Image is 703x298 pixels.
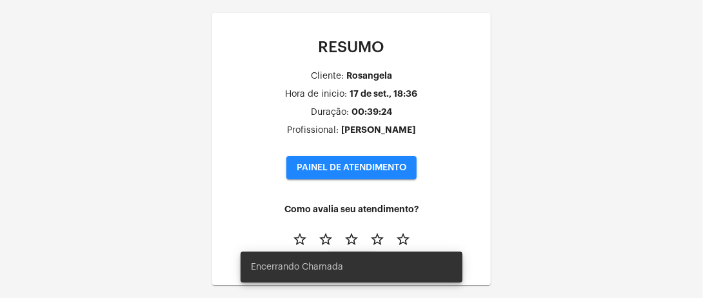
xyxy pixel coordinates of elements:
[288,126,339,135] div: Profissional:
[311,108,349,117] div: Duração:
[286,90,348,99] div: Hora de inicio:
[297,163,406,172] span: PAINEL DE ATENDIMENTO
[311,72,344,81] div: Cliente:
[342,125,416,135] div: [PERSON_NAME]
[223,204,480,214] h4: Como avalia seu atendimento?
[286,156,417,179] button: PAINEL DE ATENDIMENTO
[351,107,392,117] div: 00:39:24
[350,89,418,99] div: 17 de set., 18:36
[370,232,385,247] mat-icon: star_border
[223,39,480,55] p: RESUMO
[344,232,359,247] mat-icon: star_border
[318,232,333,247] mat-icon: star_border
[292,232,308,247] mat-icon: star_border
[395,232,411,247] mat-icon: star_border
[251,261,343,273] span: Encerrando Chamada
[346,71,392,81] div: Rosangela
